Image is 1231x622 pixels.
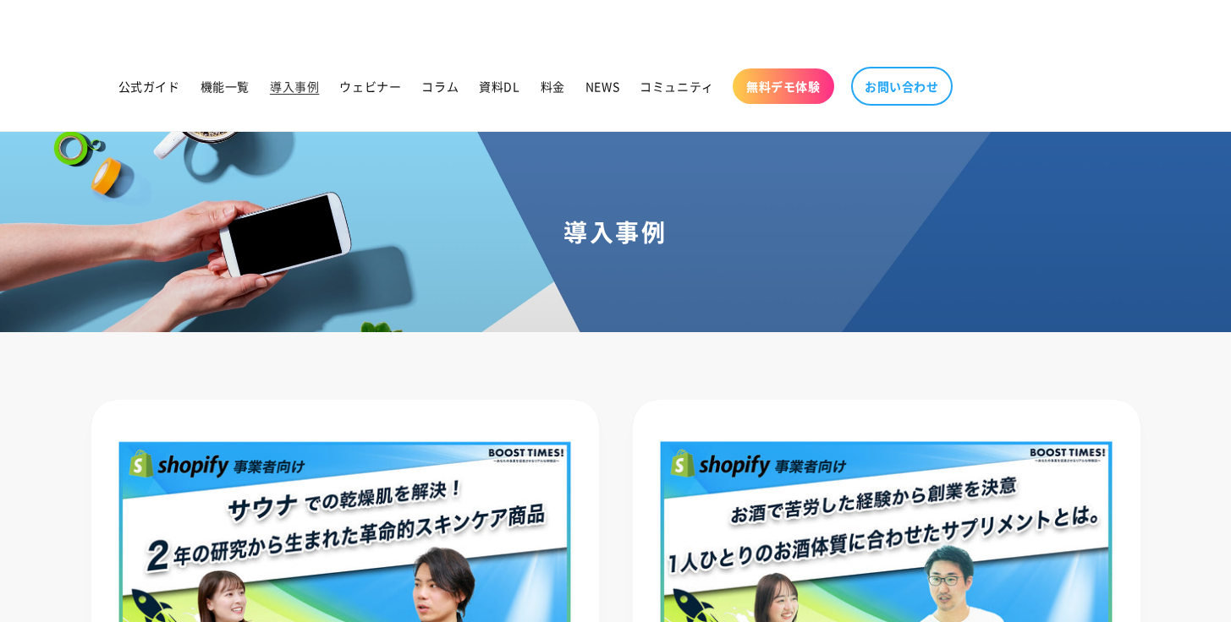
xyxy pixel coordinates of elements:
[851,67,953,106] a: お問い合わせ
[629,68,724,104] a: コミュニティ
[329,68,411,104] a: ウェビナー
[469,68,530,104] a: 資料DL
[339,79,401,94] span: ウェビナー
[270,79,319,94] span: 導入事例
[201,79,250,94] span: 機能一覧
[640,79,714,94] span: コミュニティ
[733,68,834,104] a: 無料デモ体験
[479,79,519,94] span: 資料DL
[746,79,821,94] span: 無料デモ体験
[421,79,459,94] span: コラム
[865,79,939,94] span: お問い合わせ
[108,68,190,104] a: 公式ガイド
[541,79,565,94] span: 料金
[190,68,260,104] a: 機能一覧
[575,68,629,104] a: NEWS
[118,79,180,94] span: 公式ガイド
[20,216,1211,247] h1: 導入事例
[530,68,575,104] a: 料金
[585,79,619,94] span: NEWS
[260,68,329,104] a: 導入事例
[411,68,469,104] a: コラム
